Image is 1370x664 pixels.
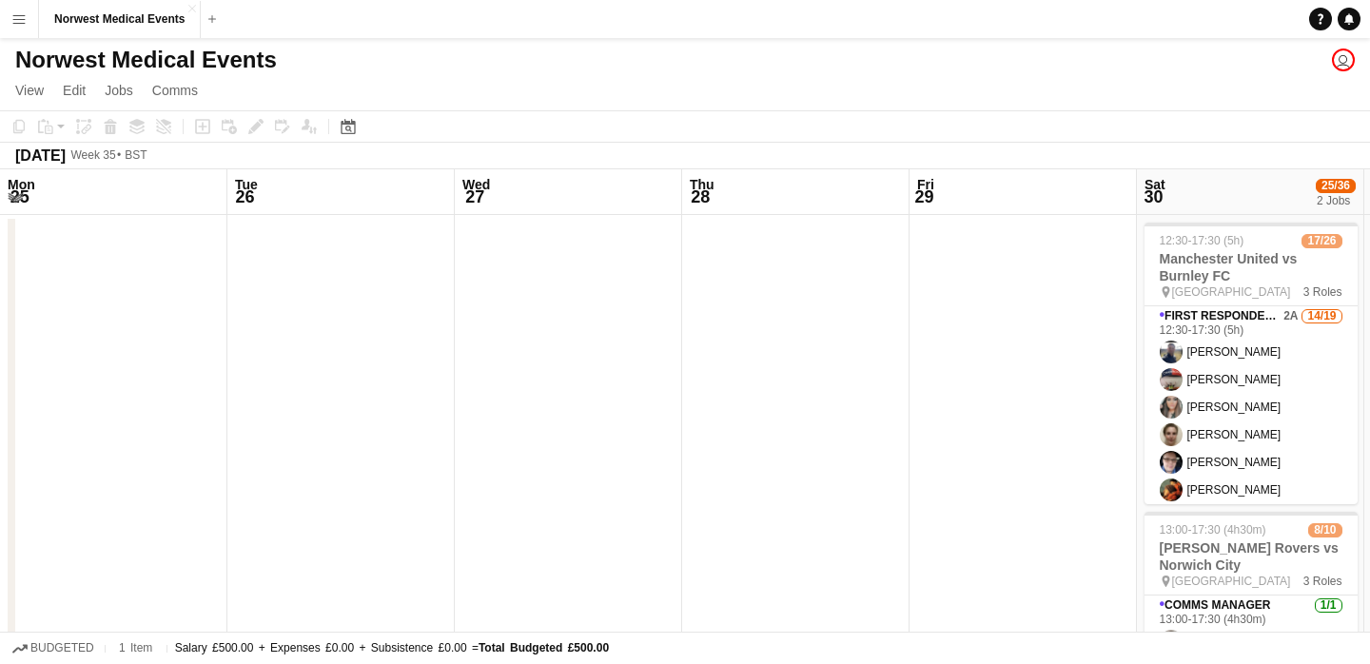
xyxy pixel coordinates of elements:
[15,83,44,98] span: View
[1317,194,1355,208] div: 2 Jobs
[460,186,490,208] span: 27
[1160,523,1266,537] span: 13:00-17:30 (4h30m)
[914,186,934,208] span: 29
[113,641,159,655] span: 1 item
[1145,250,1358,284] h3: Manchester United vs Burnley FC
[1303,575,1342,589] span: 3 Roles
[10,638,97,659] button: Budgeted
[235,176,258,193] span: Tue
[1145,223,1358,504] app-job-card: 12:30-17:30 (5h)17/26Manchester United vs Burnley FC [GEOGRAPHIC_DATA]3 RolesFirst Responder (Med...
[145,78,205,103] a: Comms
[690,176,714,193] span: Thu
[39,1,201,38] button: Norwest Medical Events
[1308,523,1341,537] span: 8/10
[97,78,141,103] a: Jobs
[125,148,147,163] div: BST
[5,186,35,208] span: 25
[917,176,934,193] span: Fri
[1172,575,1291,589] span: [GEOGRAPHIC_DATA]
[1145,539,1358,574] h3: [PERSON_NAME] Rovers vs Norwich City
[15,46,277,74] h1: Norwest Medical Events
[232,186,258,208] span: 26
[8,78,51,103] a: View
[63,83,86,98] span: Edit
[69,148,117,163] span: Week 35
[1145,176,1165,193] span: Sat
[152,83,198,98] span: Comms
[1172,285,1291,300] span: [GEOGRAPHIC_DATA]
[687,186,714,208] span: 28
[1160,234,1244,248] span: 12:30-17:30 (5h)
[1301,234,1341,248] span: 17/26
[1332,49,1355,71] app-user-avatar: Rory Murphy
[15,146,66,166] div: [DATE]
[1142,186,1165,208] span: 30
[1316,179,1356,193] span: 25/36
[55,78,93,103] a: Edit
[8,176,35,193] span: Mon
[105,83,133,98] span: Jobs
[1145,596,1358,660] app-card-role: Comms Manager1/113:00-17:30 (4h30m)[PERSON_NAME]
[462,176,490,193] span: Wed
[479,641,609,654] span: Total Budgeted £500.00
[30,642,94,655] span: Budgeted
[1303,285,1342,300] span: 3 Roles
[175,641,609,655] div: Salary £500.00 + Expenses £0.00 + Subsistence £0.00 =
